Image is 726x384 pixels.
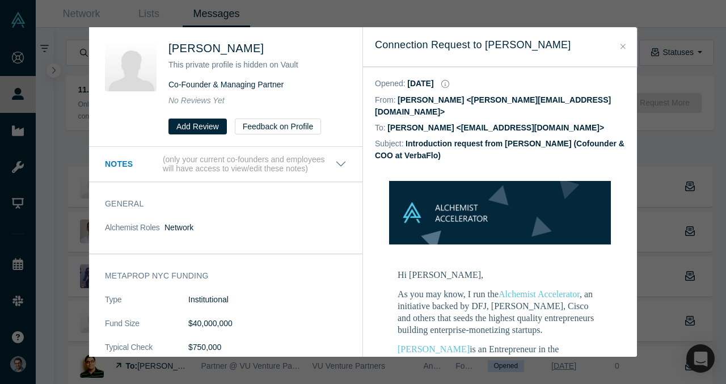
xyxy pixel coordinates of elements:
[164,222,347,234] dd: Network
[105,341,188,365] dt: Typical Check
[398,269,602,281] p: Hi [PERSON_NAME],
[168,59,347,71] p: This private profile is hidden on Vault
[617,40,629,53] button: Close
[105,158,161,170] h3: Notes
[105,155,347,174] button: Notes (only your current co-founders and employees will have access to view/edit these notes)
[387,123,604,132] dd: [PERSON_NAME] <[EMAIL_ADDRESS][DOMAIN_NAME]>
[105,294,188,318] dt: Type
[398,344,470,354] a: [PERSON_NAME]
[375,37,625,53] h3: Connection Request to [PERSON_NAME]
[168,119,227,134] button: Add Review
[375,122,386,134] dt: To:
[105,198,331,210] h3: General
[398,288,602,336] p: As you may know, I run the , an initiative backed by DFJ, [PERSON_NAME], Cisco and others that se...
[375,138,404,150] dt: Subject:
[105,270,331,282] h3: MetaProp NYC funding
[188,341,347,353] dd: $750,000
[407,79,433,88] dd: [DATE]
[375,95,611,116] dd: [PERSON_NAME] <[PERSON_NAME][EMAIL_ADDRESS][DOMAIN_NAME]>
[105,40,157,91] img: Aaron Block's Profile Image
[389,181,611,244] img: banner-small-topicless.png
[375,94,396,106] dt: From:
[375,139,624,160] dd: Introduction request from [PERSON_NAME] (Cofounder & COO at VerbaFlo)
[499,289,580,299] a: Alchemist Accelerator
[235,119,322,134] button: Feedback on Profile
[168,42,264,54] span: [PERSON_NAME]
[188,294,347,306] dd: Institutional
[105,222,164,246] dt: Alchemist Roles
[375,78,406,90] dt: Opened :
[168,80,284,89] span: Co-Founder & Managing Partner
[105,318,188,341] dt: Fund Size
[168,96,225,105] span: No Reviews Yet
[188,318,347,330] dd: $40,000,000
[163,155,335,174] p: (only your current co-founders and employees will have access to view/edit these notes)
